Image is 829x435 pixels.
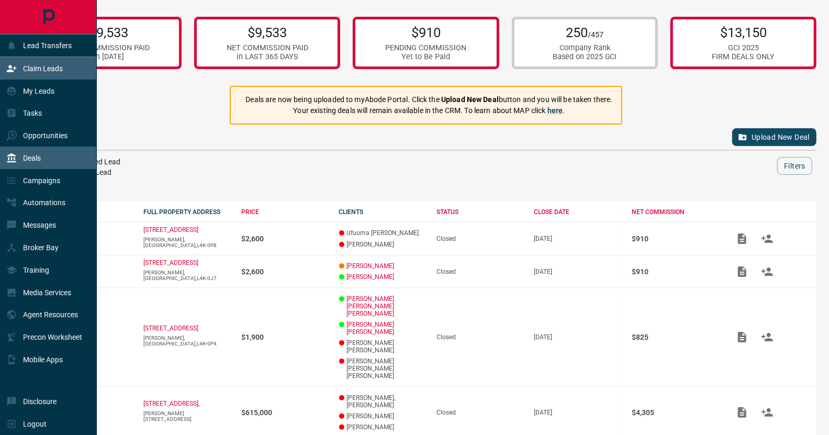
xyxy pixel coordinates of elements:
p: [PERSON_NAME][STREET_ADDRESS] [144,410,231,422]
div: Based on 2025 GCI [553,52,617,61]
div: PENDING COMMISSION [386,43,467,52]
p: $910 [632,267,719,276]
button: Filters [777,157,812,175]
p: $9,533 [68,25,150,40]
p: [PERSON_NAME] [339,241,427,248]
div: Closed [436,333,524,341]
div: PRICE [241,208,329,216]
a: [PERSON_NAME] [PERSON_NAME] [347,321,427,336]
p: $4,305 [632,408,719,417]
button: Upload New Deal [732,128,816,146]
div: Closed [436,268,524,275]
p: [PERSON_NAME],[GEOGRAPHIC_DATA],L4K-0P8 [144,237,231,248]
a: [PERSON_NAME] [347,262,395,270]
div: GCI 2025 [712,43,775,52]
div: Yet to Be Paid [386,52,467,61]
span: Add / View Documents [730,267,755,275]
div: in LAST 365 DAYS [227,52,308,61]
span: Match Clients [755,333,780,341]
p: [DATE] [534,235,622,242]
p: [DATE] [534,409,622,416]
div: Closed [436,235,524,242]
a: [PERSON_NAME] [347,273,395,281]
div: Company Rank [553,43,617,52]
p: $1,900 [241,333,329,341]
a: [STREET_ADDRESS] [144,259,199,266]
div: CLOSE DATE [534,208,622,216]
p: Deals are now being uploaded to myAbode Portal. Click the button and you will be taken there. [245,94,612,105]
p: $615,000 [241,408,329,417]
p: 250 [553,25,617,40]
p: [DATE] [534,268,622,275]
span: Match Clients [755,408,780,416]
span: Add / View Documents [730,235,755,242]
div: NET COMMISSION PAID [68,43,150,52]
div: CLIENTS [339,208,427,216]
span: Add / View Documents [730,408,755,416]
p: $910 [632,235,719,243]
p: $13,150 [712,25,775,40]
span: Match Clients [755,235,780,242]
p: Ufuoma [PERSON_NAME] [339,229,427,237]
div: Closed [436,409,524,416]
strong: Upload New Deal [441,95,499,104]
p: [PERSON_NAME] [339,423,427,431]
p: [PERSON_NAME] [PERSON_NAME] [PERSON_NAME] [339,358,427,380]
a: here [547,106,563,115]
a: [STREET_ADDRESS] [144,325,199,332]
a: [STREET_ADDRESS], [144,400,200,407]
p: [PERSON_NAME], [PERSON_NAME] [339,394,427,409]
div: in [DATE] [68,52,150,61]
p: [PERSON_NAME],[GEOGRAPHIC_DATA],L4K-0P4 [144,335,231,347]
p: $2,600 [241,235,329,243]
p: [DATE] [534,333,622,341]
p: $2,600 [241,267,329,276]
div: STATUS [436,208,524,216]
p: [PERSON_NAME] [339,412,427,420]
p: [PERSON_NAME],[GEOGRAPHIC_DATA],L4K-0J7 [144,270,231,281]
div: FIRM DEALS ONLY [712,52,775,61]
span: Match Clients [755,267,780,275]
div: NET COMMISSION [632,208,719,216]
p: $825 [632,333,719,341]
span: /457 [588,30,603,39]
p: $910 [386,25,467,40]
div: FULL PROPERTY ADDRESS [144,208,231,216]
div: NET COMMISSION PAID [227,43,308,52]
p: $9,533 [227,25,308,40]
p: [PERSON_NAME] [PERSON_NAME] [339,339,427,354]
a: [STREET_ADDRESS] [144,226,199,233]
span: Add / View Documents [730,333,755,341]
p: Your existing deals will remain available in the CRM. To learn about MAP click . [245,105,612,116]
a: [PERSON_NAME] [PERSON_NAME] [PERSON_NAME] [347,295,427,317]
